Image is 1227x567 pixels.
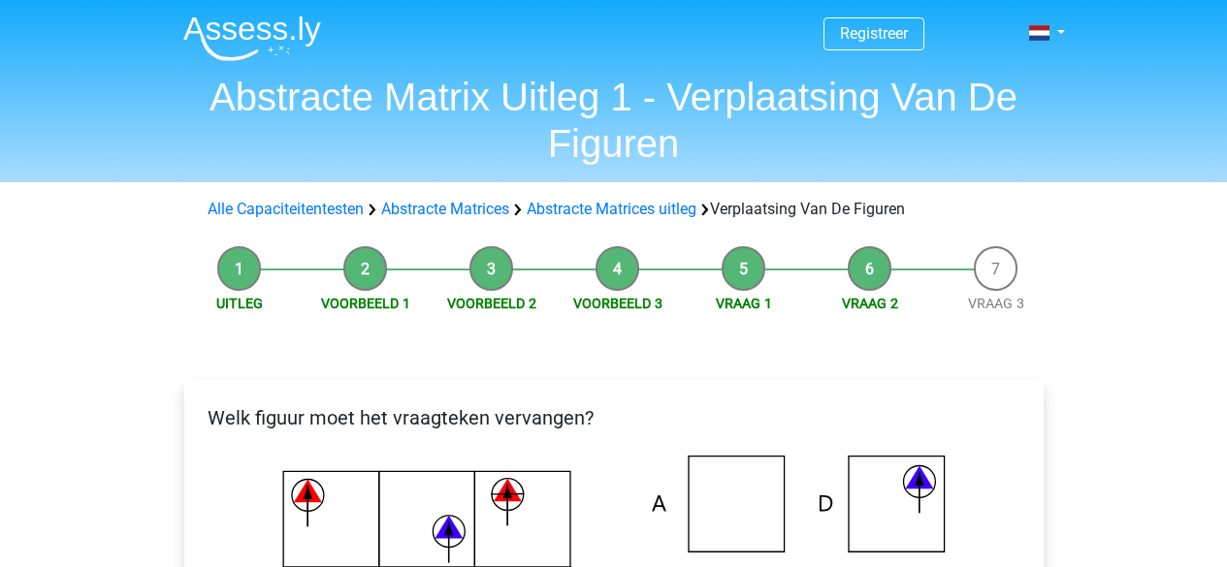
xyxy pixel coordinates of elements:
a: Registreer [840,24,908,43]
a: Alle Capaciteitentesten [208,200,364,218]
a: Voorbeeld 1 [321,296,410,311]
img: Assessly [183,16,321,61]
a: Vraag 2 [842,296,898,311]
a: Vraag 1 [716,296,772,311]
h1: Abstracte Matrix Uitleg 1 - Verplaatsing Van De Figuren [168,74,1060,167]
a: Voorbeeld 3 [573,296,662,311]
a: Abstracte Matrices uitleg [527,200,696,218]
a: Uitleg [216,296,263,311]
p: Welk figuur moet het vraagteken vervangen? [200,403,1028,432]
a: Vraag 3 [968,296,1024,311]
a: Voorbeeld 2 [447,296,536,311]
a: Abstracte Matrices [381,200,509,218]
div: Verplaatsing Van De Figuren [200,198,1028,221]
